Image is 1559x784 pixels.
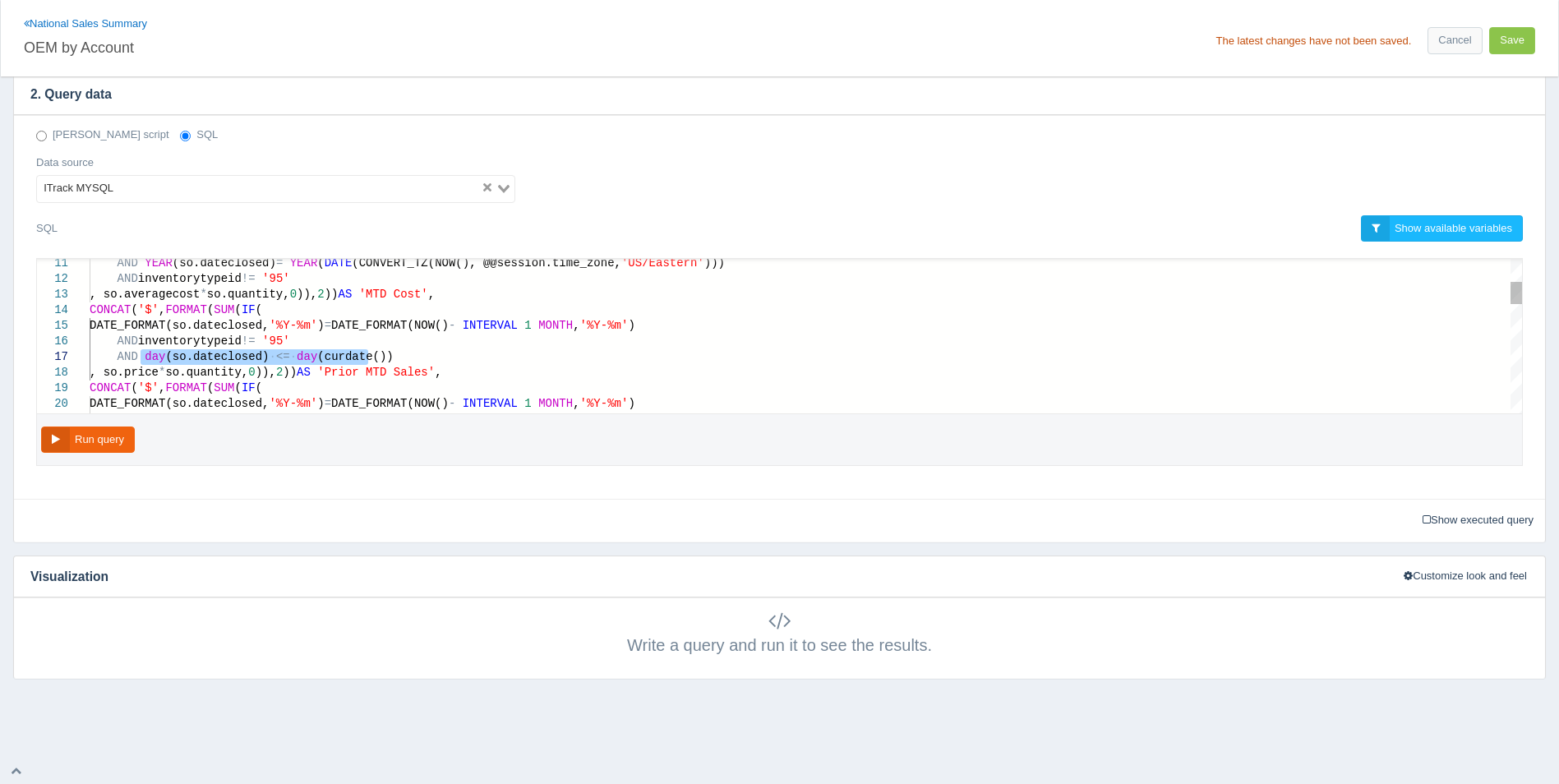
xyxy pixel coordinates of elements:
span: = [325,397,331,410]
button: Run query [41,427,135,454]
span: 1 [524,319,531,332]
div: 14 [37,302,68,318]
span: '%Y-%m' [580,319,629,332]
span: AS [339,288,353,301]
span: '95' [262,272,290,285]
span: so.quantity, [207,288,290,301]
span: 'US/Eastern' [621,256,704,270]
span: YEAR [145,256,173,270]
span: )), [256,366,276,379]
span: DATE [325,256,353,270]
input: Chart title [24,32,773,60]
span: FORMAT [165,303,206,316]
span: ( [207,381,214,394]
span: , so.averagecost [90,288,200,301]
span: day [297,350,317,363]
span: DATE_FORMAT(NOW() [331,319,449,332]
span: AS [297,366,311,379]
span: DATE_FORMAT(NOW() [331,397,449,410]
span: FORMAT [165,381,206,394]
span: ) [628,397,634,410]
span: (curdate()) [317,350,393,363]
span: ( [131,303,137,316]
span: YEAR [290,256,318,270]
span: ITrack MYSQL [40,179,117,199]
a: National Sales Summary [24,17,147,30]
span: · [269,350,275,363]
div: 20 [37,396,68,412]
span: '95' [262,413,290,426]
span: inventorytypeid [138,413,242,426]
span: INTERVAL [463,319,518,332]
div: Write a query and run it to see the results. [30,610,1529,657]
span: )), [297,288,317,301]
span: DATE_FORMAT(so.dateclosed, [90,319,269,332]
span: DATE_FORMAT(so.dateclosed, [90,397,269,410]
span: ( [131,381,137,394]
span: , so.price [90,366,159,379]
span: ( [317,256,324,270]
span: AND [118,334,138,348]
label: SQL [36,215,58,242]
span: '%Y-%m' [580,397,629,410]
span: Show available variables [1395,222,1512,234]
span: IF [242,303,256,316]
span: IF [242,381,256,394]
span: - [449,397,455,410]
span: SUM [214,381,234,394]
div: 19 [37,380,68,396]
span: ( [256,303,262,316]
span: AND [118,272,138,285]
button: Clear Selected [483,181,491,196]
span: <= [276,350,290,363]
div: 15 [37,318,68,334]
span: ))) [704,256,725,270]
h4: Visualization [14,556,1386,597]
span: '%Y-%m' [269,319,317,332]
span: 0 [290,288,297,301]
a: Show executed query [1417,508,1539,533]
span: , [159,303,165,316]
span: ) [317,397,324,410]
div: The latest changes have not been saved. [1215,35,1411,46]
div: 18 [37,365,68,380]
span: inventorytypeid [138,272,242,285]
input: [PERSON_NAME] script [36,131,47,141]
label: Data source [36,155,94,171]
span: MONTH [538,319,573,332]
span: (CONVERT_TZ(NOW(), @@session.time_zone, [352,256,621,270]
span: MONTH [538,397,573,410]
input: Search for option [118,179,479,199]
span: = [276,256,283,270]
span: ( [207,303,214,316]
span: = [325,319,331,332]
span: != [242,272,256,285]
span: AND [118,350,138,363]
span: , [159,381,165,394]
span: 0 [248,366,255,379]
div: Search for option [36,175,515,203]
span: , [435,366,441,379]
span: inventorytypeid [138,334,242,348]
span: 'Prior MTD Sales' [317,366,435,379]
label: [PERSON_NAME] script [36,127,169,143]
button: Save [1489,27,1535,54]
h4: 2. Query data [14,74,1520,115]
span: day [145,350,165,363]
span: , [573,397,579,410]
span: '95' [262,334,290,348]
span: 2 [276,366,283,379]
span: , [573,319,579,332]
input: SQL [180,131,191,141]
button: Customize look and feel [1398,564,1533,589]
span: ( [235,303,242,316]
span: 'MTD Cost' [359,288,428,301]
span: '$' [138,381,159,394]
span: 1 [524,397,531,410]
span: )) [283,366,297,379]
div: 16 [37,334,68,349]
span: 2 [317,288,324,301]
span: · [290,350,297,363]
span: '$' [138,303,159,316]
span: '%Y-%m' [269,397,317,410]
